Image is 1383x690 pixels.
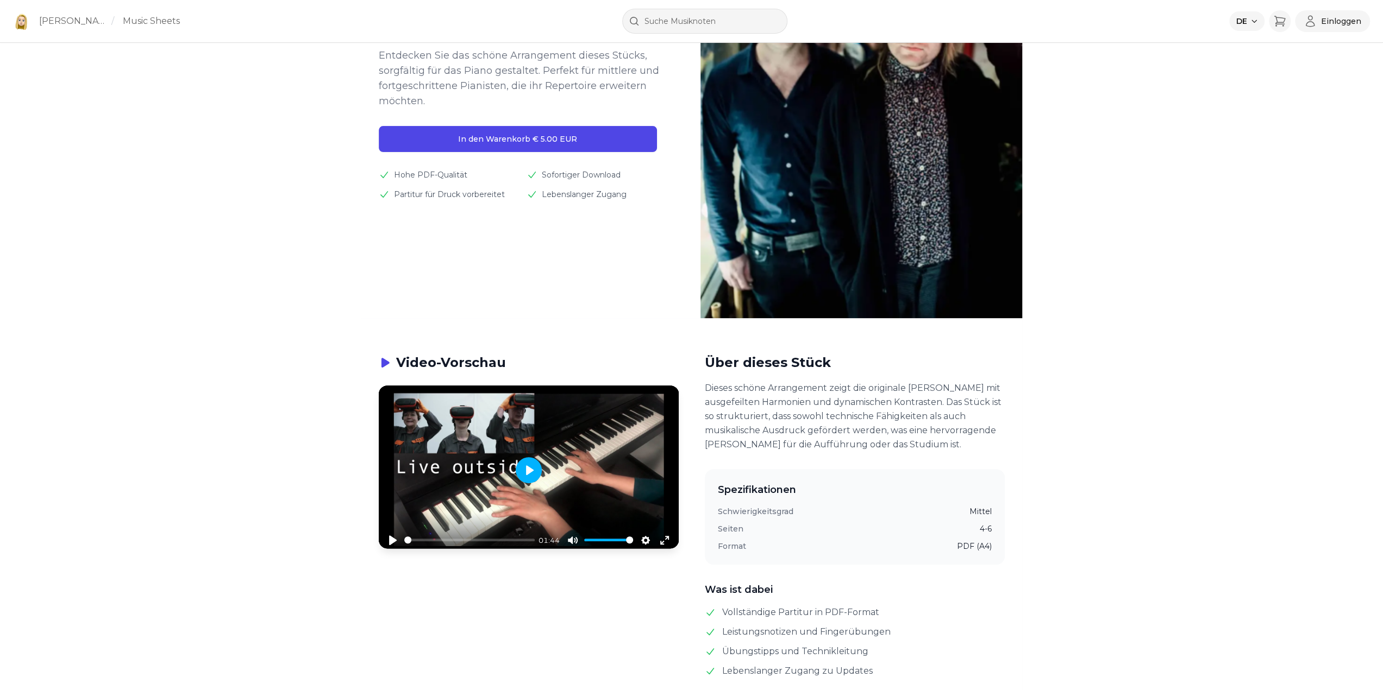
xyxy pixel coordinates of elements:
span: DE [1236,16,1247,27]
button: Select language [1229,11,1265,31]
a: [PERSON_NAME] [39,15,107,28]
dd: Mittel [969,506,992,517]
span: Vollständige Partitur in PDF-Format [722,606,879,619]
span: Sofortiger Download [542,169,621,180]
dd: 4-6 [980,523,992,534]
span: Hohe PDF-Qualität [394,169,467,180]
span: Lebenslanger Zugang [542,189,627,200]
input: Seek [404,535,535,545]
h3: Spezifikationen [718,482,992,497]
span: / [111,15,114,28]
button: Einloggen [1295,10,1370,32]
div: Current time [536,534,562,546]
span: Übungstipps und Technikleitung [722,645,868,658]
dt: Schwierigkeitsgrad [718,506,793,517]
button: Play, Enter Shikari - Live Outside (Piano cover) + SHEET MUSIC [384,531,402,549]
span: Leistungsnotizen und Fingerübungen [722,625,891,638]
span: Partitur für Druck vorbereitet [394,189,505,200]
p: Dieses schöne Arrangement zeigt die originale [PERSON_NAME] mit ausgefeilten Harmonien und dynami... [705,381,1005,452]
dt: Format [718,541,746,552]
button: Warenkorb [1269,10,1291,32]
span: Einloggen [1321,16,1361,27]
h3: Was ist dabei [705,582,1005,597]
p: Entdecken Sie das schöne Arrangement dieses Stücks, sorgfältig für das Piano gestaltet. Perfekt f... [379,48,666,109]
h2: Über dieses Stück [705,353,1005,372]
dt: Seiten [718,523,743,534]
button: In den Warenkorb € 5.00 EUR [379,126,657,152]
dd: PDF (A4) [957,541,992,552]
a: Music Sheets [123,15,180,28]
input: Suche Musiknoten [622,9,787,34]
span: Lebenslanger Zugang zu Updates [722,664,873,678]
button: Play, Enter Shikari - Live Outside (Piano cover) + SHEET MUSIC [516,457,542,483]
img: Kate Maystrova [13,12,30,30]
input: Volume [584,535,633,545]
h2: Video-Vorschau [396,353,506,372]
